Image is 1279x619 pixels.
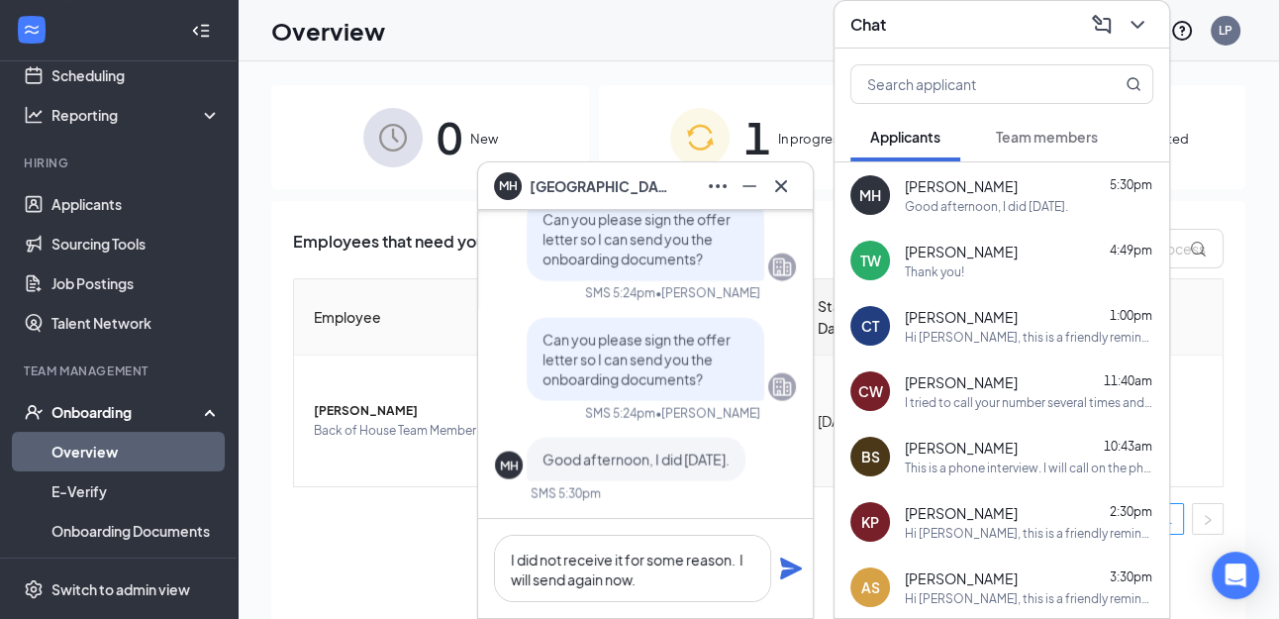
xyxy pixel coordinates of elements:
[655,405,760,422] span: • [PERSON_NAME]
[24,105,44,125] svg: Analysis
[51,184,221,224] a: Applicants
[1110,308,1152,323] span: 1:00pm
[1202,514,1214,526] span: right
[1126,13,1149,37] svg: ChevronDown
[1110,177,1152,192] span: 5:30pm
[51,471,221,511] a: E-Verify
[861,577,880,597] div: AS
[1104,439,1152,454] span: 10:43am
[905,568,1018,588] span: [PERSON_NAME]
[779,557,803,580] svg: Plane
[818,410,871,432] div: [DATE]
[1104,373,1152,388] span: 11:40am
[769,174,793,198] svg: Cross
[24,402,44,422] svg: UserCheck
[996,128,1098,146] span: Team members
[860,251,881,270] div: TW
[314,421,511,441] span: Back of House Team Member
[858,381,883,401] div: CW
[905,263,964,280] div: Thank you!
[738,174,761,198] svg: Minimize
[51,105,222,125] div: Reporting
[191,21,211,41] svg: Collapse
[1219,22,1232,39] div: LP
[706,174,730,198] svg: Ellipses
[1170,19,1194,43] svg: QuestionInfo
[861,447,880,466] div: BS
[734,170,765,202] button: Minimize
[905,394,1153,411] div: I tried to call your number several times and no answer. Please call. me if you are interested in...
[437,103,462,171] span: 0
[905,198,1068,215] div: Good afternoon, I did [DATE].
[861,512,879,532] div: KP
[702,170,734,202] button: Ellipses
[24,155,217,171] div: Hiring
[293,229,562,268] span: Employees that need your attention
[500,458,519,474] div: MH
[655,285,760,302] span: • [PERSON_NAME]
[542,211,731,268] span: Can you please sign the offer letter so I can send you the onboarding documents?
[905,590,1153,607] div: Hi [PERSON_NAME], this is a friendly reminder. Your interview with [DEMOGRAPHIC_DATA]-fil-A for F...
[1192,503,1224,535] li: Next Page
[905,503,1018,523] span: [PERSON_NAME]
[294,279,527,356] th: Employee
[1126,76,1141,92] svg: MagnifyingGlass
[1110,504,1152,519] span: 2:30pm
[51,303,221,343] a: Talent Network
[1110,569,1152,584] span: 3:30pm
[22,20,42,40] svg: WorkstreamLogo
[905,242,1018,261] span: [PERSON_NAME]
[51,263,221,303] a: Job Postings
[743,103,769,171] span: 1
[51,551,221,590] a: Activity log
[905,525,1153,542] div: Hi [PERSON_NAME], this is a friendly reminder. Your interview with [DEMOGRAPHIC_DATA]-fil-A for F...
[585,285,655,302] div: SMS 5:24pm
[542,331,731,388] span: Can you please sign the offer letter so I can send you the onboarding documents?
[1086,9,1118,41] button: ComposeMessage
[531,485,601,502] div: SMS 5:30pm
[770,375,794,399] svg: Company
[585,405,655,422] div: SMS 5:24pm
[770,256,794,279] svg: Company
[51,579,190,599] div: Switch to admin view
[51,402,204,422] div: Onboarding
[470,129,498,149] span: New
[870,128,940,146] span: Applicants
[1192,503,1224,535] button: right
[777,129,845,149] span: In progress
[530,175,668,197] span: [GEOGRAPHIC_DATA] Heath
[494,535,771,602] textarea: I did not receive it for some reason. I will send again now.
[905,460,1153,476] div: This is a phone interview. I will call on the phone number on your application at the designated ...
[905,372,1018,392] span: [PERSON_NAME]
[905,329,1153,346] div: Hi [PERSON_NAME], this is a friendly reminder. Your interview with [DEMOGRAPHIC_DATA]-fil-A for A...
[905,176,1018,196] span: [PERSON_NAME]
[859,185,881,205] div: MH
[542,451,730,468] span: Good afternoon, I did [DATE].
[850,14,886,36] h3: Chat
[765,170,797,202] button: Cross
[51,432,221,471] a: Overview
[51,224,221,263] a: Sourcing Tools
[1212,552,1259,599] div: Open Intercom Messenger
[51,55,221,95] a: Scheduling
[1110,243,1152,258] span: 4:49pm
[818,295,856,339] span: Start Date
[851,65,1086,103] input: Search applicant
[1090,13,1114,37] svg: ComposeMessage
[51,511,221,551] a: Onboarding Documents
[24,362,217,379] div: Team Management
[271,14,385,48] h1: Overview
[905,307,1018,327] span: [PERSON_NAME]
[905,438,1018,458] span: [PERSON_NAME]
[1122,9,1153,41] button: ChevronDown
[861,316,879,336] div: CT
[24,579,44,599] svg: Settings
[314,401,511,421] span: [PERSON_NAME]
